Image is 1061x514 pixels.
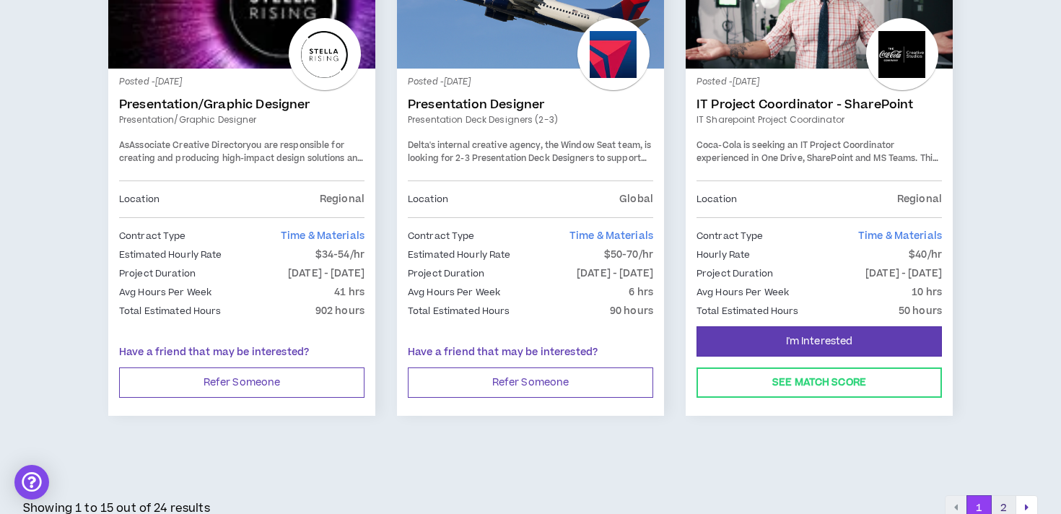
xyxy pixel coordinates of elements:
p: [DATE] - [DATE] [577,266,653,282]
p: Regional [897,191,942,207]
span: As [119,139,129,152]
a: Presentation Designer [408,97,653,112]
p: 41 hrs [334,284,364,300]
p: Contract Type [697,228,764,244]
p: 902 hours [315,303,364,319]
p: Total Estimated Hours [408,303,510,319]
a: IT Project Coordinator - SharePoint [697,97,942,112]
span: Time & Materials [569,229,653,243]
p: Avg Hours Per Week [119,284,211,300]
p: Project Duration [119,266,196,282]
p: [DATE] - [DATE] [288,266,364,282]
p: Location [119,191,160,207]
p: Estimated Hourly Rate [119,247,222,263]
p: Posted - [DATE] [408,76,653,89]
p: Regional [320,191,364,207]
p: Posted - [DATE] [697,76,942,89]
p: 50 hours [899,303,942,319]
p: 10 hrs [912,284,942,300]
p: Avg Hours Per Week [408,284,500,300]
span: Delta's internal creative agency, the Window Seat team, is looking for 2-3 Presentation Deck Desi... [408,139,651,190]
p: Have a friend that may be interested? [408,345,653,360]
p: Project Duration [697,266,773,282]
p: Total Estimated Hours [119,303,222,319]
p: Total Estimated Hours [697,303,799,319]
p: 6 hrs [629,284,653,300]
p: Avg Hours Per Week [697,284,789,300]
span: Coca-Cola is seeking an IT Project Coordinator experienced in One Drive, SharePoint and MS Teams.... [697,139,938,202]
p: Project Duration [408,266,484,282]
p: $50-70/hr [604,247,653,263]
strong: Associate Creative Director [129,139,246,152]
div: Open Intercom Messenger [14,465,49,500]
button: Refer Someone [119,367,364,398]
p: $34-54/hr [315,247,364,263]
span: Time & Materials [281,229,364,243]
button: I'm Interested [697,326,942,357]
p: Posted - [DATE] [119,76,364,89]
p: Location [408,191,448,207]
p: Have a friend that may be interested? [119,345,364,360]
a: IT Sharepoint Project Coordinator [697,113,942,126]
span: I'm Interested [786,335,853,349]
p: Estimated Hourly Rate [408,247,511,263]
a: Presentation Deck Designers (2-3) [408,113,653,126]
p: Contract Type [408,228,475,244]
p: 90 hours [610,303,653,319]
button: See Match Score [697,367,942,398]
p: Contract Type [119,228,186,244]
a: Presentation/Graphic Designer [119,113,364,126]
p: $40/hr [909,247,942,263]
p: Location [697,191,737,207]
p: [DATE] - [DATE] [865,266,942,282]
button: Refer Someone [408,367,653,398]
p: Hourly Rate [697,247,750,263]
a: Presentation/Graphic Designer [119,97,364,112]
p: Global [619,191,653,207]
span: Time & Materials [858,229,942,243]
